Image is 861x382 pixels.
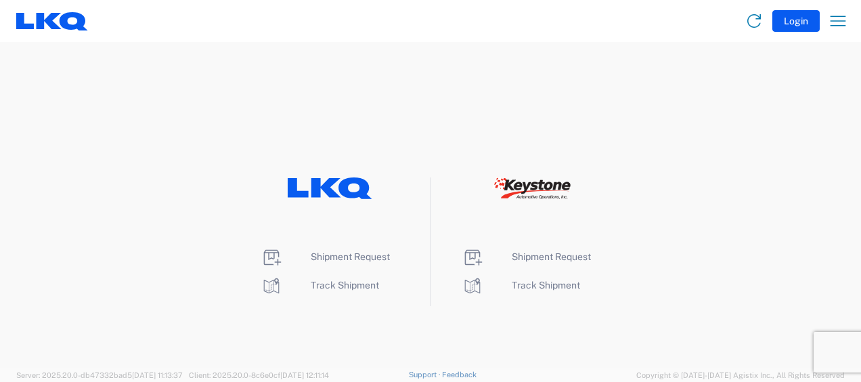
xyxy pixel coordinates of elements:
a: Shipment Request [261,251,390,262]
span: Shipment Request [512,251,591,262]
span: Server: 2025.20.0-db47332bad5 [16,371,183,379]
button: Login [772,10,820,32]
a: Shipment Request [462,251,591,262]
a: Track Shipment [261,280,379,291]
a: Support [409,370,443,379]
a: Track Shipment [462,280,580,291]
span: Client: 2025.20.0-8c6e0cf [189,371,329,379]
span: Copyright © [DATE]-[DATE] Agistix Inc., All Rights Reserved [636,369,845,381]
span: [DATE] 11:13:37 [132,371,183,379]
span: [DATE] 12:11:14 [280,371,329,379]
a: Feedback [442,370,477,379]
span: Track Shipment [512,280,580,291]
span: Shipment Request [311,251,390,262]
span: Track Shipment [311,280,379,291]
